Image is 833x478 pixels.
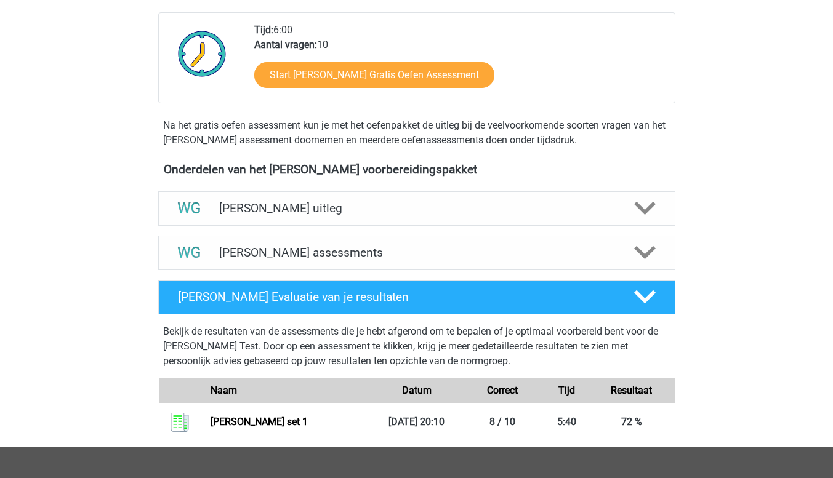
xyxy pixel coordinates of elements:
div: Tijd [545,383,589,398]
b: Aantal vragen: [254,39,317,50]
div: Resultaat [589,383,675,398]
b: Tijd: [254,24,273,36]
a: [PERSON_NAME] Evaluatie van je resultaten [153,280,680,314]
h4: [PERSON_NAME] Evaluatie van je resultaten [178,290,614,304]
h4: Onderdelen van het [PERSON_NAME] voorbereidingspakket [164,162,670,177]
a: assessments [PERSON_NAME] assessments [153,236,680,270]
a: Start [PERSON_NAME] Gratis Oefen Assessment [254,62,494,88]
a: [PERSON_NAME] set 1 [211,416,308,428]
p: Bekijk de resultaten van de assessments die je hebt afgerond om te bepalen of je optimaal voorber... [163,324,670,368]
div: Na het gratis oefen assessment kun je met het oefenpakket de uitleg bij de veelvoorkomende soorte... [158,118,675,148]
div: Datum [374,383,460,398]
img: watson glaser assessments [174,237,205,268]
div: Naam [201,383,373,398]
div: 6:00 10 [245,23,674,103]
div: Correct [459,383,545,398]
img: Klok [171,23,233,84]
h4: [PERSON_NAME] assessments [219,245,614,260]
h4: [PERSON_NAME] uitleg [219,201,614,215]
img: watson glaser uitleg [174,193,205,224]
a: uitleg [PERSON_NAME] uitleg [153,191,680,226]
